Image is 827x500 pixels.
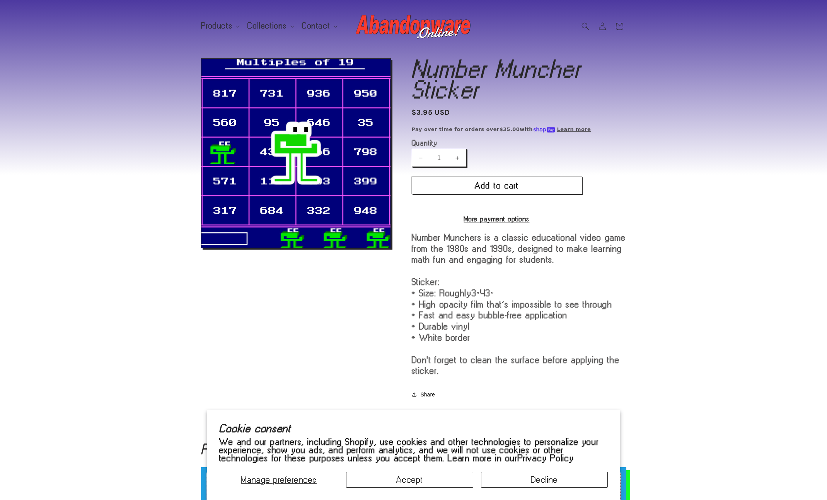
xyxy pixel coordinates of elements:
summary: Collections [243,18,297,34]
h2: Cookie consent [219,422,608,434]
h2: Related products [201,443,626,455]
summary: Products [196,18,243,34]
p: We and our partners, including Shopify, use cookies and other technologies to personalize your ex... [219,438,608,462]
span: 3″×3″ [472,288,494,298]
summary: Search [577,18,594,35]
label: Quantity [412,139,582,147]
span: Manage preferences [241,474,317,485]
button: Accept [346,472,473,488]
a: More payment options [412,215,582,222]
span: Collections [247,22,287,29]
summary: Contact [297,18,341,34]
p: Number Munchers is a classic educational video game from the 1980s and 1990s, designed to make le... [412,232,626,376]
img: Abandonware [356,11,472,42]
media-gallery: Gallery Viewer [201,58,392,248]
button: Manage preferences [219,472,338,488]
span: Contact [302,22,330,29]
span: $3.95 USD [412,107,450,118]
span: Products [201,22,233,29]
button: Decline [481,472,608,488]
button: Add to cart [412,177,582,194]
button: Share [412,386,437,403]
a: Privacy Policy [518,453,574,463]
h1: Number Muncher Sticker [412,58,626,100]
a: Abandonware [353,8,474,44]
